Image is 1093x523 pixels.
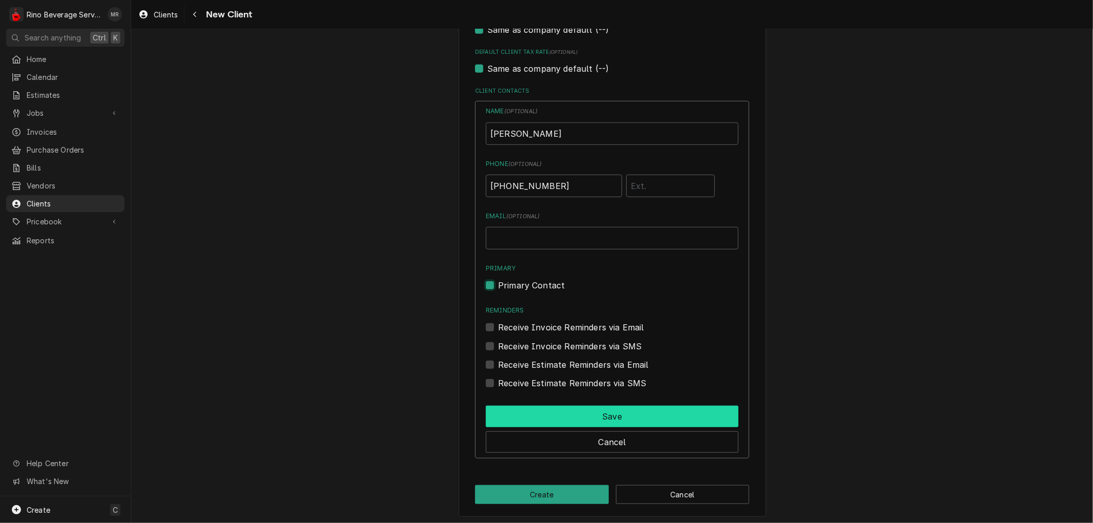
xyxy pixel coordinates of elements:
[6,213,125,230] a: Go to Pricebook
[27,144,119,155] span: Purchase Orders
[27,476,118,487] span: What's New
[486,107,738,144] div: Name
[508,161,542,168] span: ( optional )
[25,32,81,43] span: Search anything
[498,279,565,291] label: Primary Contact
[486,402,738,453] div: Button Group
[475,87,749,464] div: Client Contacts
[9,7,24,22] div: Rino Beverage Service's Avatar
[486,264,738,291] div: Primary
[486,212,738,249] div: Email
[6,29,125,47] button: Search anythingCtrlK
[154,9,178,20] span: Clients
[6,455,125,472] a: Go to Help Center
[6,104,125,121] a: Go to Jobs
[486,159,738,197] div: Phone
[498,377,646,389] label: Receive Estimate Reminders via SMS
[626,175,715,197] input: Ext.
[475,485,749,504] div: Button Group Row
[475,485,609,504] button: Create
[498,321,644,333] label: Receive Invoice Reminders via Email
[27,162,119,173] span: Bills
[486,406,738,427] button: Save
[486,175,622,197] input: Number
[27,54,119,65] span: Home
[27,180,119,191] span: Vendors
[486,431,738,453] button: Cancel
[6,87,125,103] a: Estimates
[27,90,119,100] span: Estimates
[27,235,119,246] span: Reports
[486,159,738,169] label: Phone
[27,72,119,82] span: Calendar
[113,505,118,515] span: C
[6,69,125,86] a: Calendar
[486,107,738,389] div: Contact Edit Form
[475,48,749,74] div: Default Client Tax Rate
[486,212,738,221] label: Email
[486,427,738,453] div: Button Group Row
[6,473,125,490] a: Go to What's New
[616,485,750,504] button: Cancel
[113,32,118,43] span: K
[504,108,538,115] span: ( optional )
[486,107,738,116] label: Name
[6,232,125,249] a: Reports
[549,49,578,55] span: (optional)
[475,87,749,95] label: Client Contacts
[27,458,118,469] span: Help Center
[6,159,125,176] a: Bills
[6,123,125,140] a: Invoices
[486,306,738,315] label: Reminders
[27,506,50,514] span: Create
[134,6,182,23] a: Clients
[6,195,125,212] a: Clients
[475,48,749,56] label: Default Client Tax Rate
[487,24,609,36] label: Same as company default (--)
[9,7,24,22] div: R
[27,198,119,209] span: Clients
[108,7,122,22] div: MR
[506,213,540,220] span: ( optional )
[475,485,749,504] div: Button Group
[6,177,125,194] a: Vendors
[498,340,642,352] label: Receive Invoice Reminders via SMS
[27,127,119,137] span: Invoices
[27,216,104,227] span: Pricebook
[486,402,738,427] div: Button Group Row
[487,62,609,75] label: Same as company default (--)
[498,359,649,371] label: Receive Estimate Reminders via Email
[27,9,102,20] div: Rino Beverage Service
[27,108,104,118] span: Jobs
[187,6,203,23] button: Navigate back
[486,306,738,333] div: Reminders
[6,141,125,158] a: Purchase Orders
[108,7,122,22] div: Melissa Rinehart's Avatar
[486,264,738,273] label: Primary
[93,32,106,43] span: Ctrl
[203,8,253,22] span: New Client
[6,51,125,68] a: Home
